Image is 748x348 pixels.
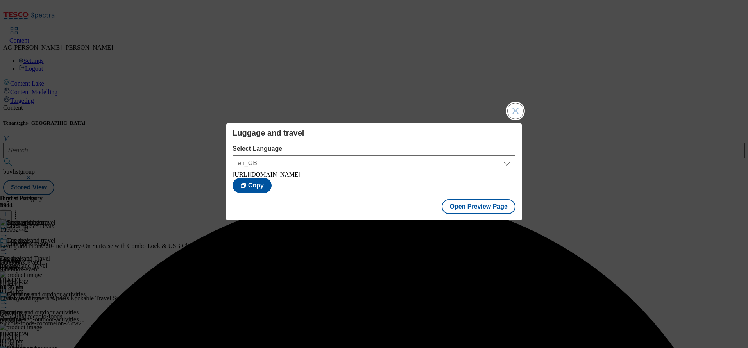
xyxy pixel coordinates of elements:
h4: Luggage and travel [233,128,515,137]
div: [URL][DOMAIN_NAME] [233,171,515,178]
label: Select Language [233,145,515,152]
button: Close Modal [508,103,523,119]
div: Modal [226,123,522,220]
button: Open Preview Page [442,199,515,214]
button: Copy [233,178,272,193]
